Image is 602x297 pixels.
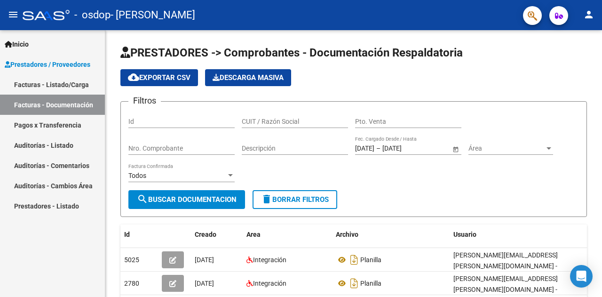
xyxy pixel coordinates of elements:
[120,46,463,59] span: PRESTADORES -> Comprobantes - Documentación Respaldatoria
[468,144,545,153] span: Área
[451,144,460,154] button: Open calendar
[128,190,245,209] button: Buscar Documentacion
[205,69,291,86] button: Descarga Masiva
[128,73,190,82] span: Exportar CSV
[453,251,558,281] span: [PERSON_NAME][EMAIL_ADDRESS][PERSON_NAME][DOMAIN_NAME] - [PERSON_NAME]
[5,59,90,70] span: Prestadores / Proveedores
[120,69,198,86] button: Exportar CSV
[253,190,337,209] button: Borrar Filtros
[111,5,195,25] span: - [PERSON_NAME]
[570,265,593,288] div: Open Intercom Messenger
[360,256,381,264] span: Planilla
[195,280,214,287] span: [DATE]
[376,144,380,153] span: –
[382,144,428,153] input: Fecha fin
[253,256,286,264] span: Integración
[128,172,146,179] span: Todos
[137,193,148,205] mat-icon: search
[261,193,272,205] mat-icon: delete
[213,73,284,82] span: Descarga Masiva
[195,256,214,264] span: [DATE]
[5,39,29,49] span: Inicio
[348,276,360,291] i: Descargar documento
[124,231,130,238] span: Id
[124,280,139,287] span: 2780
[128,72,139,83] mat-icon: cloud_download
[243,225,332,245] datatable-header-cell: Area
[124,256,139,264] span: 5025
[120,225,158,245] datatable-header-cell: Id
[261,195,329,204] span: Borrar Filtros
[128,94,161,107] h3: Filtros
[191,225,243,245] datatable-header-cell: Creado
[137,195,237,204] span: Buscar Documentacion
[450,225,591,245] datatable-header-cell: Usuario
[355,144,374,153] input: Fecha inicio
[360,280,381,287] span: Planilla
[453,231,476,238] span: Usuario
[336,231,358,238] span: Archivo
[195,231,216,238] span: Creado
[246,231,261,238] span: Area
[348,252,360,267] i: Descargar documento
[583,9,594,20] mat-icon: person
[332,225,450,245] datatable-header-cell: Archivo
[253,280,286,287] span: Integración
[74,5,111,25] span: - osdop
[205,69,291,86] app-download-masive: Descarga masiva de comprobantes (adjuntos)
[8,9,19,20] mat-icon: menu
